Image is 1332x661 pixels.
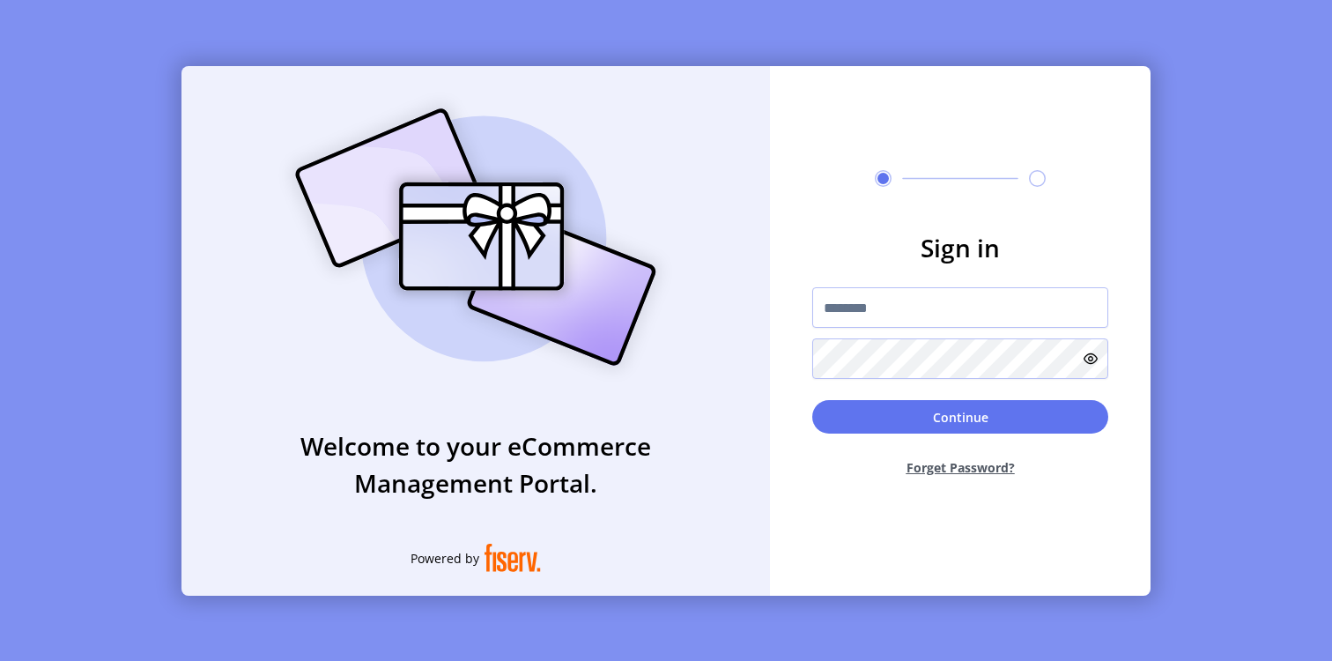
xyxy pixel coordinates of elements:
[812,400,1108,434] button: Continue
[812,444,1108,491] button: Forget Password?
[411,549,479,568] span: Powered by
[269,89,683,385] img: card_Illustration.svg
[812,229,1108,266] h3: Sign in
[181,427,770,501] h3: Welcome to your eCommerce Management Portal.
